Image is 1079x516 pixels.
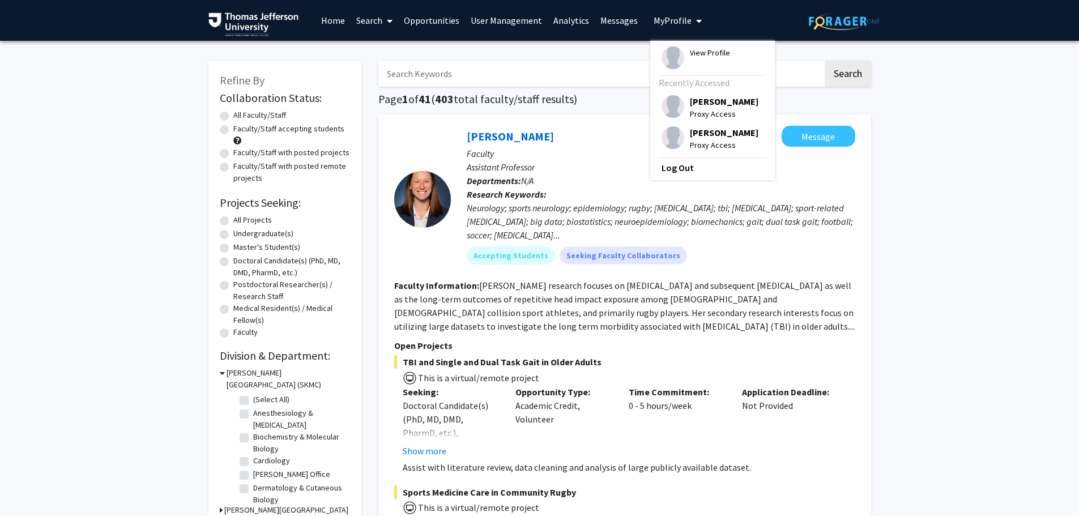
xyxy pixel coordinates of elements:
[595,1,643,40] a: Messages
[403,399,499,508] div: Doctoral Candidate(s) (PhD, MD, DMD, PharmD, etc.), Postdoctoral Researcher(s) / Research Staff, ...
[220,91,350,105] h2: Collaboration Status:
[419,92,431,106] span: 41
[351,1,398,40] a: Search
[467,201,855,242] div: Neurology; sports neurology; epidemiology; rugby; [MEDICAL_DATA]; tbi; [MEDICAL_DATA]; sport-rela...
[435,92,454,106] span: 403
[662,46,684,69] img: Profile Picture
[233,255,350,279] label: Doctoral Candidate(s) (PhD, MD, DMD, PharmD, etc.)
[548,1,595,40] a: Analytics
[233,123,344,135] label: Faculty/Staff accepting students
[690,95,758,108] span: [PERSON_NAME]
[233,326,258,338] label: Faculty
[733,385,847,458] div: Not Provided
[253,455,290,467] label: Cardiology
[662,161,764,174] a: Log Out
[233,214,272,226] label: All Projects
[253,482,347,506] label: Dermatology & Cutaneous Biology
[220,349,350,363] h2: Division & Department:
[742,385,838,399] p: Application Deadline:
[402,92,408,106] span: 1
[515,385,612,399] p: Opportunity Type:
[620,385,733,458] div: 0 - 5 hours/week
[825,61,871,87] button: Search
[233,147,349,159] label: Faculty/Staff with posted projects
[253,468,330,480] label: [PERSON_NAME] Office
[378,92,871,106] h1: Page of ( total faculty/staff results)
[467,189,547,200] b: Research Keywords:
[403,460,855,474] p: Assist with literature review, data cleaning and analysis of large publicly available dataset.
[394,355,855,369] span: TBI and Single and Dual Task Gait in Older Adults
[8,465,48,508] iframe: Chat
[208,12,299,36] img: Thomas Jefferson University Logo
[690,126,758,139] span: [PERSON_NAME]
[233,109,286,121] label: All Faculty/Staff
[521,175,534,186] span: N/A
[782,126,855,147] button: Message Katie Hunzinger
[220,73,265,87] span: Refine By
[659,76,764,89] div: Recently Accessed
[467,246,555,265] mat-chip: Accepting Students
[403,385,499,399] p: Seeking:
[403,444,446,458] button: Show more
[690,139,758,151] span: Proxy Access
[398,1,465,40] a: Opportunities
[394,339,855,352] p: Open Projects
[809,12,880,30] img: ForagerOne Logo
[662,126,758,151] div: Profile Picture[PERSON_NAME]Proxy Access
[560,246,687,265] mat-chip: Seeking Faculty Collaborators
[417,372,539,383] span: This is a virtual/remote project
[629,385,725,399] p: Time Commitment:
[394,280,479,291] b: Faculty Information:
[662,46,730,69] div: Profile PictureView Profile
[467,175,521,186] b: Departments:
[253,431,347,455] label: Biochemistry & Molecular Biology
[467,160,855,174] p: Assistant Professor
[233,160,350,184] label: Faculty/Staff with posted remote projects
[253,407,347,431] label: Anesthesiology & [MEDICAL_DATA]
[417,502,539,513] span: This is a virtual/remote project
[233,228,293,240] label: Undergraduate(s)
[394,485,855,499] span: Sports Medicine Care in Community Rugby
[233,279,350,302] label: Postdoctoral Researcher(s) / Research Staff
[507,385,620,458] div: Academic Credit, Volunteer
[467,129,554,143] a: [PERSON_NAME]
[233,302,350,326] label: Medical Resident(s) / Medical Fellow(s)
[690,46,730,59] span: View Profile
[315,1,351,40] a: Home
[662,95,684,118] img: Profile Picture
[662,126,684,149] img: Profile Picture
[662,95,758,120] div: Profile Picture[PERSON_NAME]Proxy Access
[690,108,758,120] span: Proxy Access
[467,147,855,160] p: Faculty
[654,15,692,26] span: My Profile
[394,280,855,332] fg-read-more: [PERSON_NAME] research focuses on [MEDICAL_DATA] and subsequent [MEDICAL_DATA] as well as the lon...
[378,61,823,87] input: Search Keywords
[253,394,289,406] label: (Select All)
[233,241,300,253] label: Master's Student(s)
[220,196,350,210] h2: Projects Seeking:
[465,1,548,40] a: User Management
[227,367,350,391] h3: [PERSON_NAME][GEOGRAPHIC_DATA] (SKMC)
